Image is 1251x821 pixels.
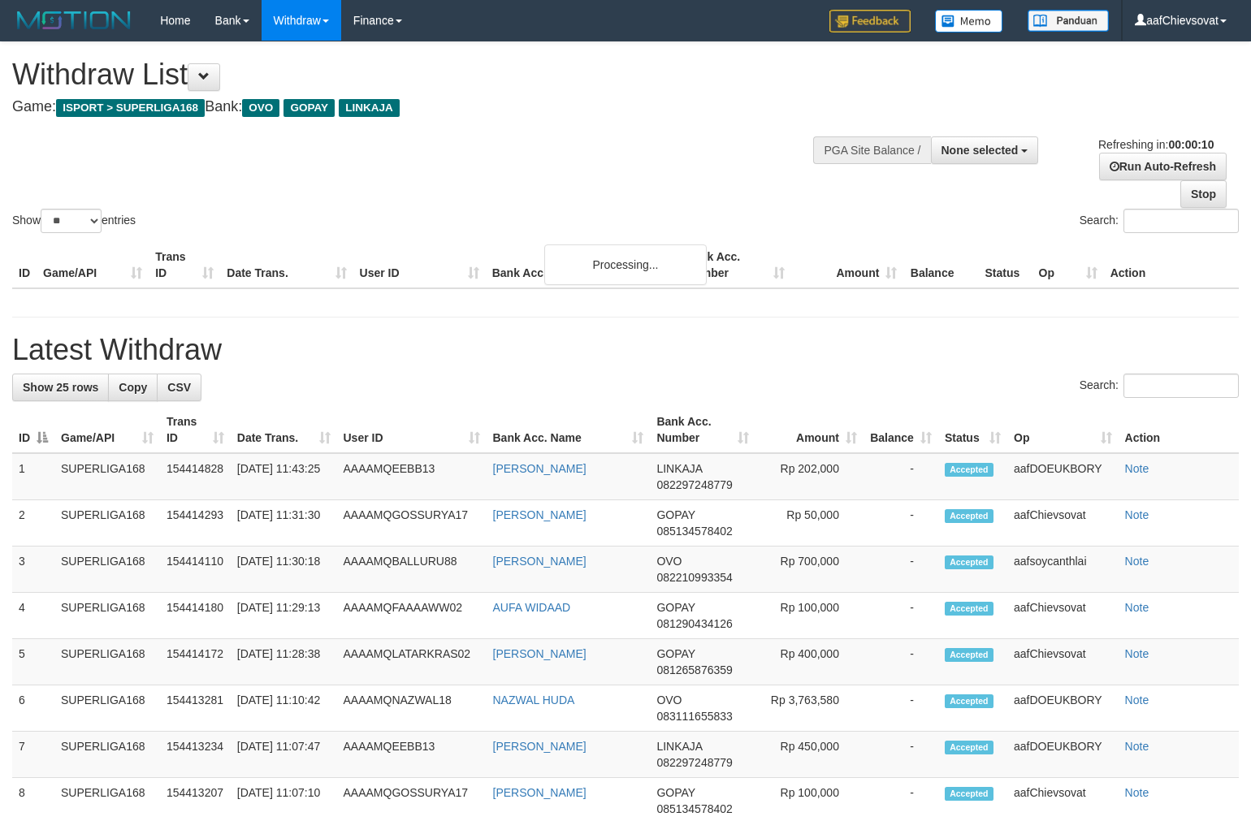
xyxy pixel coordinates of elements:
[108,374,158,401] a: Copy
[54,732,160,778] td: SUPERLIGA168
[656,555,682,568] span: OVO
[1180,180,1227,208] a: Stop
[755,732,864,778] td: Rp 450,000
[945,555,993,569] span: Accepted
[12,547,54,593] td: 3
[938,407,1007,453] th: Status: activate to sort column ascending
[656,508,695,521] span: GOPAY
[12,407,54,453] th: ID: activate to sort column descending
[160,407,231,453] th: Trans ID: activate to sort column ascending
[54,453,160,500] td: SUPERLIGA168
[1119,407,1239,453] th: Action
[160,732,231,778] td: 154413234
[656,740,702,753] span: LINKAJA
[656,478,732,491] span: Copy 082297248779 to clipboard
[864,407,938,453] th: Balance: activate to sort column ascending
[945,463,993,477] span: Accepted
[945,741,993,754] span: Accepted
[12,374,109,401] a: Show 25 rows
[755,685,864,732] td: Rp 3,763,580
[23,381,98,394] span: Show 25 rows
[1007,547,1119,593] td: aafsoycanthlai
[337,500,487,547] td: AAAAMQGOSSURYA17
[160,453,231,500] td: 154414828
[864,639,938,685] td: -
[1168,138,1214,151] strong: 00:00:10
[337,547,487,593] td: AAAAMQBALLURU88
[37,242,149,288] th: Game/API
[1007,407,1119,453] th: Op: activate to sort column ascending
[1125,462,1149,475] a: Note
[1007,685,1119,732] td: aafDOEUKBORY
[941,144,1019,157] span: None selected
[493,508,587,521] a: [PERSON_NAME]
[656,462,702,475] span: LINKAJA
[656,525,732,538] span: Copy 085134578402 to clipboard
[864,732,938,778] td: -
[160,639,231,685] td: 154414172
[231,639,337,685] td: [DATE] 11:28:38
[1125,647,1149,660] a: Note
[12,209,136,233] label: Show entries
[945,694,993,708] span: Accepted
[493,740,587,753] a: [PERSON_NAME]
[12,685,54,732] td: 6
[54,639,160,685] td: SUPERLIGA168
[544,244,707,285] div: Processing...
[54,593,160,639] td: SUPERLIGA168
[12,500,54,547] td: 2
[337,407,487,453] th: User ID: activate to sort column ascending
[160,547,231,593] td: 154414110
[813,136,930,164] div: PGA Site Balance /
[945,787,993,801] span: Accepted
[656,647,695,660] span: GOPAY
[12,639,54,685] td: 5
[864,547,938,593] td: -
[1099,153,1227,180] a: Run Auto-Refresh
[791,242,903,288] th: Amount
[493,462,587,475] a: [PERSON_NAME]
[167,381,191,394] span: CSV
[486,242,679,288] th: Bank Acc. Name
[119,381,147,394] span: Copy
[231,547,337,593] td: [DATE] 11:30:18
[1125,555,1149,568] a: Note
[903,242,978,288] th: Balance
[12,242,37,288] th: ID
[755,547,864,593] td: Rp 700,000
[864,593,938,639] td: -
[12,99,818,115] h4: Game: Bank:
[493,647,587,660] a: [PERSON_NAME]
[1098,138,1214,151] span: Refreshing in:
[337,453,487,500] td: AAAAMQEEBB13
[493,694,575,706] a: NAZWAL HUDA
[1007,639,1119,685] td: aafChievsovat
[337,685,487,732] td: AAAAMQNAZWAL18
[656,786,695,799] span: GOPAY
[935,10,1003,32] img: Button%20Memo.svg
[945,602,993,616] span: Accepted
[656,802,732,815] span: Copy 085134578402 to clipboard
[931,136,1039,164] button: None selected
[1080,374,1239,398] label: Search:
[284,99,335,117] span: GOPAY
[353,242,486,288] th: User ID
[12,732,54,778] td: 7
[1032,242,1104,288] th: Op
[231,453,337,500] td: [DATE] 11:43:25
[231,407,337,453] th: Date Trans.: activate to sort column ascending
[493,601,571,614] a: AUFA WIDAAD
[1123,209,1239,233] input: Search:
[231,593,337,639] td: [DATE] 11:29:13
[149,242,220,288] th: Trans ID
[12,58,818,91] h1: Withdraw List
[864,453,938,500] td: -
[231,685,337,732] td: [DATE] 11:10:42
[1007,732,1119,778] td: aafDOEUKBORY
[1125,508,1149,521] a: Note
[1007,500,1119,547] td: aafChievsovat
[337,639,487,685] td: AAAAMQLATARKRAS02
[656,694,682,706] span: OVO
[487,407,651,453] th: Bank Acc. Name: activate to sort column ascending
[1028,10,1109,32] img: panduan.png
